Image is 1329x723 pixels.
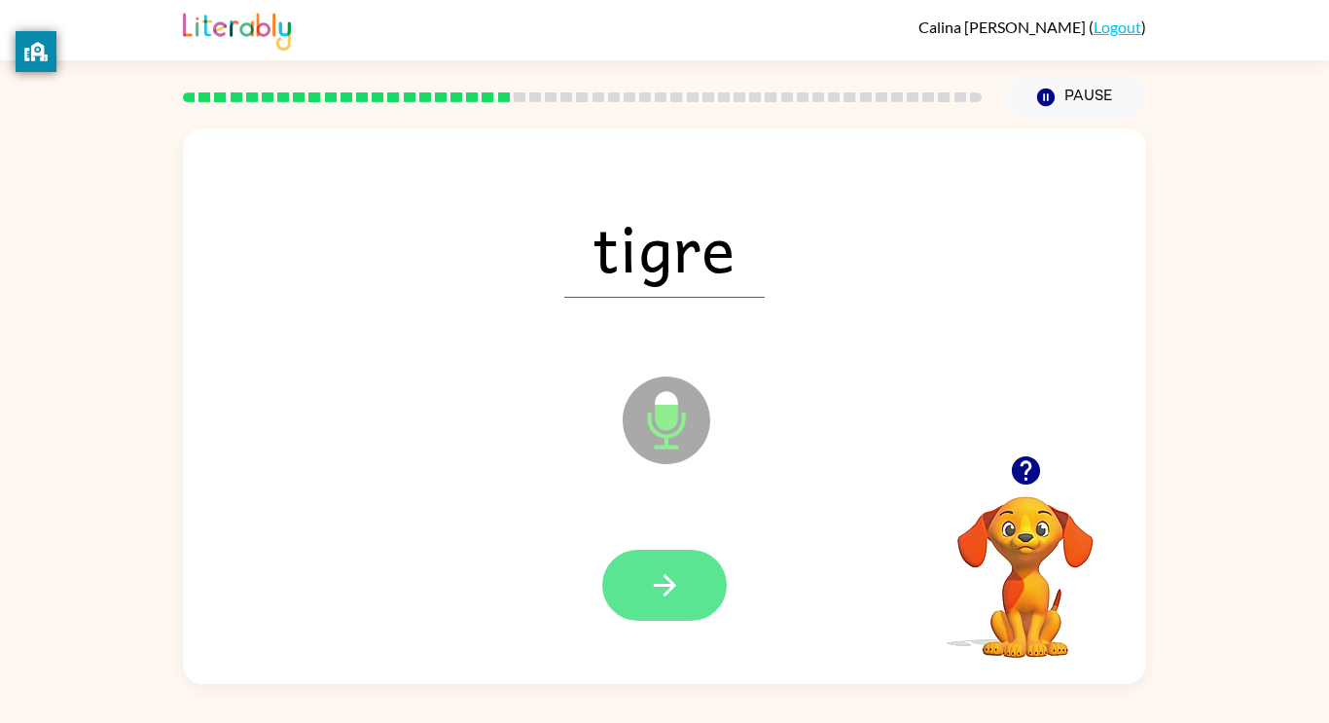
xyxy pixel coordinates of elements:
[918,18,1089,36] span: Calina [PERSON_NAME]
[928,466,1123,661] video: Your browser must support playing .mp4 files to use Literably. Please try using another browser.
[1094,18,1141,36] a: Logout
[16,31,56,72] button: privacy banner
[1005,75,1146,120] button: Pause
[918,18,1146,36] div: ( )
[564,197,765,298] span: tigre
[183,8,291,51] img: Literably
